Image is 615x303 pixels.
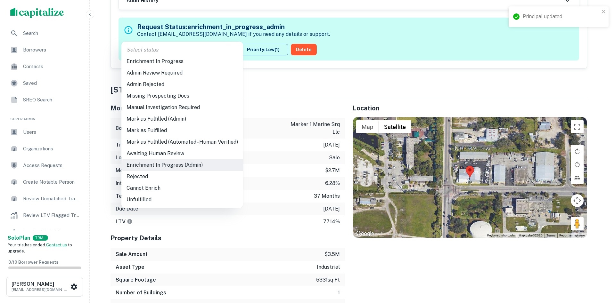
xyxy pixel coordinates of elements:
[121,56,243,67] li: Enrichment In Progress
[602,9,606,15] button: close
[121,171,243,182] li: Rejected
[121,194,243,205] li: Unfulfilled
[121,159,243,171] li: Enrichment In Progress (Admin)
[523,13,600,20] div: Principal updated
[583,252,615,283] iframe: Chat Widget
[121,148,243,159] li: Awaiting Human Review
[121,67,243,79] li: Admin Review Required
[121,79,243,90] li: Admin Rejected
[121,102,243,113] li: Manual Investigation Required
[121,136,243,148] li: Mark as Fulfilled (Automated - Human Verified)
[121,90,243,102] li: Missing Prospecting Docs
[121,182,243,194] li: Cannot Enrich
[121,113,243,125] li: Mark as Fulfilled (Admin)
[121,125,243,136] li: Mark as Fulfilled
